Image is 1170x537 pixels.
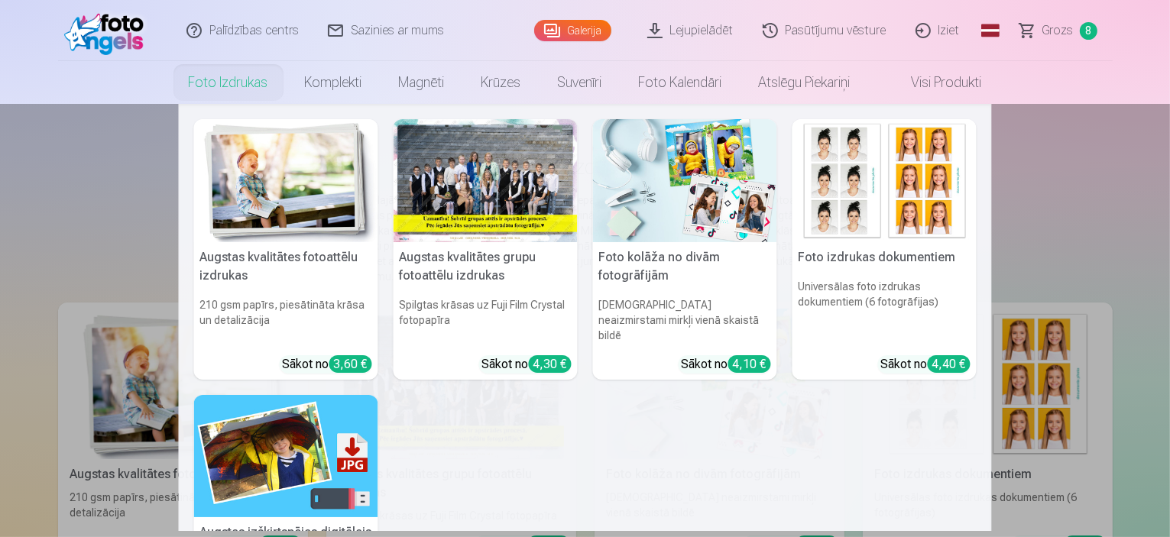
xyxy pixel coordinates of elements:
[534,20,611,41] a: Galerija
[194,119,378,380] a: Augstas kvalitātes fotoattēlu izdrukasAugstas kvalitātes fotoattēlu izdrukas210 gsm papīrs, piesā...
[194,291,378,349] h6: 210 gsm papīrs, piesātināta krāsa un detalizācija
[283,355,372,374] div: Sākot no
[170,61,287,104] a: Foto izdrukas
[593,242,777,291] h5: Foto kolāža no divām fotogrāfijām
[881,355,971,374] div: Sākot no
[728,355,771,373] div: 4,10 €
[394,242,578,291] h5: Augstas kvalitātes grupu fotoattēlu izdrukas
[540,61,621,104] a: Suvenīri
[463,61,540,104] a: Krūzes
[482,355,572,374] div: Sākot no
[1042,21,1074,40] span: Grozs
[792,273,977,349] h6: Universālas foto izdrukas dokumentiem (6 fotogrāfijas)
[682,355,771,374] div: Sākot no
[194,242,378,291] h5: Augstas kvalitātes fotoattēlu izdrukas
[329,355,372,373] div: 3,60 €
[621,61,741,104] a: Foto kalendāri
[64,6,152,55] img: /fa1
[394,119,578,380] a: Augstas kvalitātes grupu fotoattēlu izdrukasSpilgtas krāsas uz Fuji Film Crystal fotopapīraSākot ...
[593,119,777,380] a: Foto kolāža no divām fotogrāfijāmFoto kolāža no divām fotogrāfijām[DEMOGRAPHIC_DATA] neaizmirstam...
[287,61,381,104] a: Komplekti
[869,61,1000,104] a: Visi produkti
[792,119,977,242] img: Foto izdrukas dokumentiem
[792,119,977,380] a: Foto izdrukas dokumentiemFoto izdrukas dokumentiemUniversālas foto izdrukas dokumentiem (6 fotogr...
[529,355,572,373] div: 4,30 €
[381,61,463,104] a: Magnēti
[741,61,869,104] a: Atslēgu piekariņi
[928,355,971,373] div: 4,40 €
[394,291,578,349] h6: Spilgtas krāsas uz Fuji Film Crystal fotopapīra
[1080,22,1097,40] span: 8
[593,119,777,242] img: Foto kolāža no divām fotogrāfijām
[593,291,777,349] h6: [DEMOGRAPHIC_DATA] neaizmirstami mirkļi vienā skaistā bildē
[792,242,977,273] h5: Foto izdrukas dokumentiem
[194,395,378,518] img: Augstas izšķirtspējas digitālais fotoattēls JPG formātā
[194,119,378,242] img: Augstas kvalitātes fotoattēlu izdrukas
